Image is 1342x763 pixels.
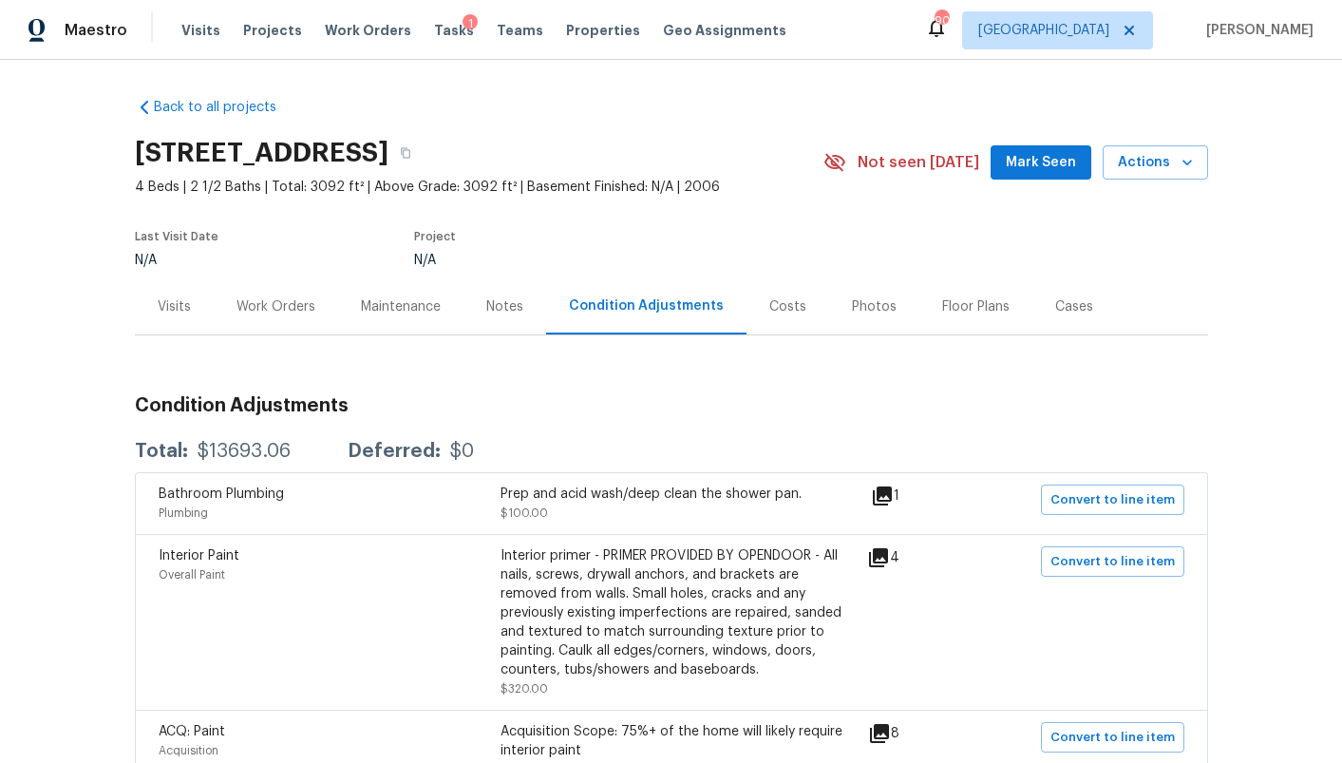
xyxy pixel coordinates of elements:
div: Notes [486,297,523,316]
div: Work Orders [236,297,315,316]
div: Costs [769,297,806,316]
span: Maestro [65,21,127,40]
span: Last Visit Date [135,231,218,242]
div: Maintenance [361,297,441,316]
span: Mark Seen [1006,151,1076,175]
div: $13693.06 [198,442,291,461]
div: Prep and acid wash/deep clean the shower pan. [501,485,842,504]
span: Work Orders [325,21,411,40]
div: N/A [414,254,779,267]
div: N/A [135,254,218,267]
span: Not seen [DATE] [858,153,979,172]
div: Total: [135,442,188,461]
span: Teams [497,21,543,40]
div: 1 [463,14,478,33]
div: Cases [1055,297,1093,316]
div: 1 [871,485,960,507]
span: ACQ: Paint [159,725,225,738]
span: Project [414,231,456,242]
span: Bathroom Plumbing [159,487,284,501]
h3: Condition Adjustments [135,396,1208,415]
span: Geo Assignments [663,21,786,40]
span: $320.00 [501,683,548,695]
div: 8 [868,722,960,745]
div: 4 [867,546,960,569]
button: Convert to line item [1041,722,1184,753]
button: Actions [1103,145,1208,181]
div: Interior primer - PRIMER PROVIDED BY OPENDOOR - All nails, screws, drywall anchors, and brackets ... [501,546,842,679]
button: Convert to line item [1041,485,1184,515]
span: $100.00 [501,507,548,519]
span: Tasks [434,24,474,37]
span: Interior Paint [159,549,239,563]
div: Photos [852,297,897,316]
span: Properties [566,21,640,40]
span: Convert to line item [1050,551,1175,573]
div: Floor Plans [942,297,1010,316]
div: Deferred: [348,442,441,461]
span: [GEOGRAPHIC_DATA] [978,21,1109,40]
span: [PERSON_NAME] [1199,21,1314,40]
div: Condition Adjustments [569,296,724,315]
div: $0 [450,442,474,461]
span: Overall Paint [159,569,225,581]
button: Copy Address [388,136,423,170]
button: Convert to line item [1041,546,1184,577]
span: Actions [1118,151,1193,175]
span: Convert to line item [1050,727,1175,749]
span: Convert to line item [1050,489,1175,511]
div: Acquisition Scope: 75%+ of the home will likely require interior paint [501,722,842,760]
button: Mark Seen [991,145,1091,181]
a: Back to all projects [135,98,317,117]
span: Visits [181,21,220,40]
span: 4 Beds | 2 1/2 Baths | Total: 3092 ft² | Above Grade: 3092 ft² | Basement Finished: N/A | 2006 [135,178,823,197]
h2: [STREET_ADDRESS] [135,143,388,162]
div: Visits [158,297,191,316]
div: 90 [935,11,948,30]
span: Plumbing [159,507,208,519]
span: Acquisition [159,745,218,756]
span: Projects [243,21,302,40]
